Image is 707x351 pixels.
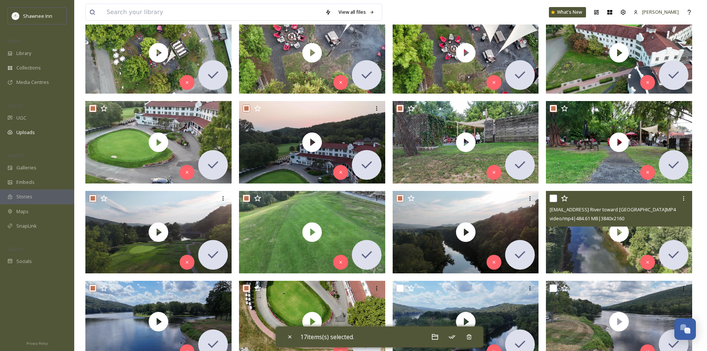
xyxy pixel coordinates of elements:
[546,12,692,94] img: thumbnail
[16,129,35,136] span: Uploads
[16,208,29,215] span: Maps
[550,206,676,213] span: [EMAIL_ADDRESS] River toward [GEOGRAPHIC_DATA]MP4
[546,191,692,273] img: thumbnail
[26,338,48,347] a: Privacy Policy
[23,13,52,19] span: Shawnee Inn
[16,222,37,230] span: SnapLink
[16,164,36,171] span: Galleries
[239,12,385,94] img: thumbnail
[85,191,232,273] img: thumbnail
[7,246,22,252] span: SOCIALS
[7,153,24,158] span: WIDGETS
[630,5,683,19] a: [PERSON_NAME]
[7,38,20,44] span: MEDIA
[85,101,232,183] img: thumbnail
[26,341,48,346] span: Privacy Policy
[239,191,385,273] img: thumbnail
[239,101,385,183] img: thumbnail
[335,5,378,19] a: View all files
[393,191,539,273] img: thumbnail
[550,215,624,222] span: video/mp4 | 484.61 MB | 3840 x 2160
[674,318,696,340] button: Open Chat
[7,103,23,108] span: COLLECT
[85,12,232,94] img: thumbnail
[546,101,692,183] img: thumbnail
[16,193,32,200] span: Stories
[393,12,539,94] img: thumbnail
[12,12,19,20] img: shawnee-300x300.jpg
[16,50,31,57] span: Library
[549,7,586,17] a: What's New
[642,9,679,15] span: [PERSON_NAME]
[16,179,35,186] span: Embeds
[16,64,41,71] span: Collections
[16,258,32,265] span: Socials
[300,332,354,341] span: 17 items(s) selected.
[16,114,26,121] span: UGC
[393,101,539,183] img: thumbnail
[103,4,321,20] input: Search your library
[16,79,49,86] span: Media Centres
